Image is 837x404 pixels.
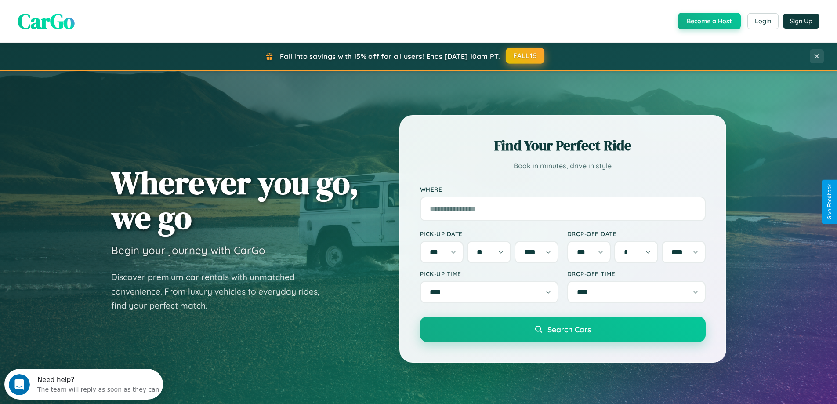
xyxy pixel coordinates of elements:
[747,13,779,29] button: Login
[4,369,163,400] iframe: Intercom live chat discovery launcher
[9,374,30,395] iframe: Intercom live chat
[678,13,741,29] button: Become a Host
[33,15,155,24] div: The team will reply as soon as they can
[111,270,331,313] p: Discover premium car rentals with unmatched convenience. From luxury vehicles to everyday rides, ...
[420,186,706,193] label: Where
[567,270,706,277] label: Drop-off Time
[783,14,819,29] button: Sign Up
[280,52,500,61] span: Fall into savings with 15% off for all users! Ends [DATE] 10am PT.
[420,230,558,237] label: Pick-up Date
[420,270,558,277] label: Pick-up Time
[420,317,706,342] button: Search Cars
[18,7,75,36] span: CarGo
[826,184,833,220] div: Give Feedback
[567,230,706,237] label: Drop-off Date
[4,4,163,28] div: Open Intercom Messenger
[33,7,155,15] div: Need help?
[111,244,265,257] h3: Begin your journey with CarGo
[506,48,544,64] button: FALL15
[547,324,591,334] span: Search Cars
[420,160,706,172] p: Book in minutes, drive in style
[420,136,706,155] h2: Find Your Perfect Ride
[111,165,359,235] h1: Wherever you go, we go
